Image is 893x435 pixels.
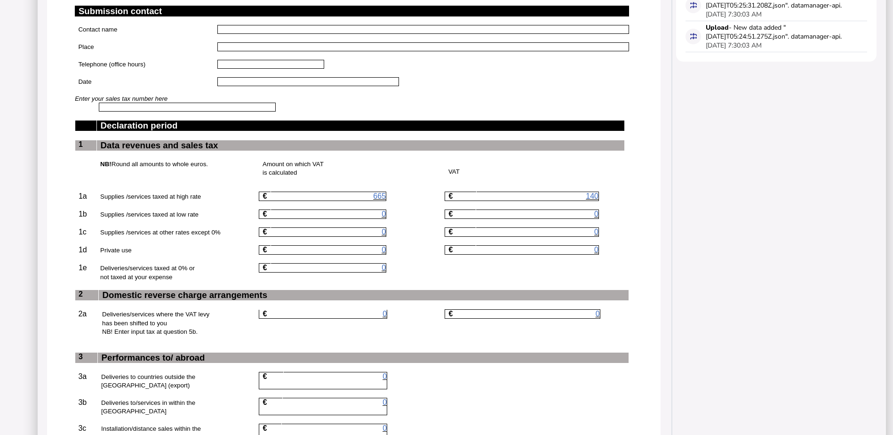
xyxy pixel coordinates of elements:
span: 0 [382,246,386,254]
b: € [263,264,267,272]
span: Deliveries/services where the VAT levy [102,311,209,318]
span: Supplies /services at other rates except 0% [100,229,221,236]
span: Supplies /services taxed at high rate [100,193,201,200]
i: Data for this filing changed [690,33,697,40]
span: Data revenues and sales tax [101,140,218,150]
span: 0 [382,264,386,272]
span: Date [78,78,91,85]
span: Submission contact [79,6,162,16]
p: 2a [78,310,95,318]
span: 0 [382,228,386,236]
div: [DATE] 7:30:03 AM [706,41,762,50]
span: Place [78,43,94,50]
span: Private use [100,247,132,254]
span: Enter your sales tax number here [75,95,167,102]
p: 1d [79,246,94,254]
span: Performances to/ abroad [102,353,205,362]
b: € [263,192,267,200]
p: 3c [78,424,94,433]
span: 140 [586,192,598,200]
span: Deliveries/services taxed at 0% or [100,265,195,272]
span: 0 [383,424,387,432]
span: 2 [79,290,83,298]
span: Telephone (office hours) [78,61,145,68]
span: Deliveries to/services in within the [GEOGRAPHIC_DATA] [101,399,195,415]
b: € [263,310,267,318]
span: 3 [79,353,83,361]
b: € [448,228,453,236]
span: has been shifted to you [102,320,167,327]
i: Data for this filing changed [690,2,697,8]
span: NB! [100,161,112,168]
b: € [448,192,453,200]
span: 1 [79,140,83,148]
span: Contact name [78,26,117,33]
span: 665 [373,192,386,200]
span: Declaration period [101,121,178,130]
span: VAT [448,168,460,175]
span: Domestic reverse charge arrangements [103,290,268,300]
span: 0 [383,398,387,406]
p: 1c [79,228,94,236]
span: NB! Enter input tax at question 5b. [102,328,198,335]
b: € [448,246,453,254]
b: € [448,210,453,218]
span: 0 [382,210,386,218]
b: € [448,310,453,318]
b: € [263,228,267,236]
strong: Upload [706,23,729,32]
p: 1e [79,264,94,272]
span: 0 [383,372,387,380]
span: Deliveries to countries outside the [GEOGRAPHIC_DATA] (export) [101,373,195,389]
span: 0 [594,210,598,218]
b: € [263,424,267,432]
p: 1b [79,210,94,218]
b: € [263,398,267,406]
span: 0 [594,246,598,254]
p: 3a [78,372,94,381]
p: 3b [78,398,94,407]
b: € [263,246,267,254]
p: 1a [79,192,94,201]
span: 0 [383,310,387,318]
b: € [263,372,267,380]
span: is calculated [263,169,297,176]
span: not taxed at your expense [100,274,172,281]
b: € [263,210,267,218]
span: 0 [594,228,598,236]
div: [DATE] 7:30:03 AM [706,10,762,19]
span: 0 [596,310,600,318]
span: Round all amounts to whole euros. [112,161,208,168]
span: Supplies /services taxed at low rate [100,211,199,218]
span: Amount on which VAT [263,161,324,168]
div: - New data added "[DATE]T05:24:51.275Z.json". datamanager-api. [706,23,847,41]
